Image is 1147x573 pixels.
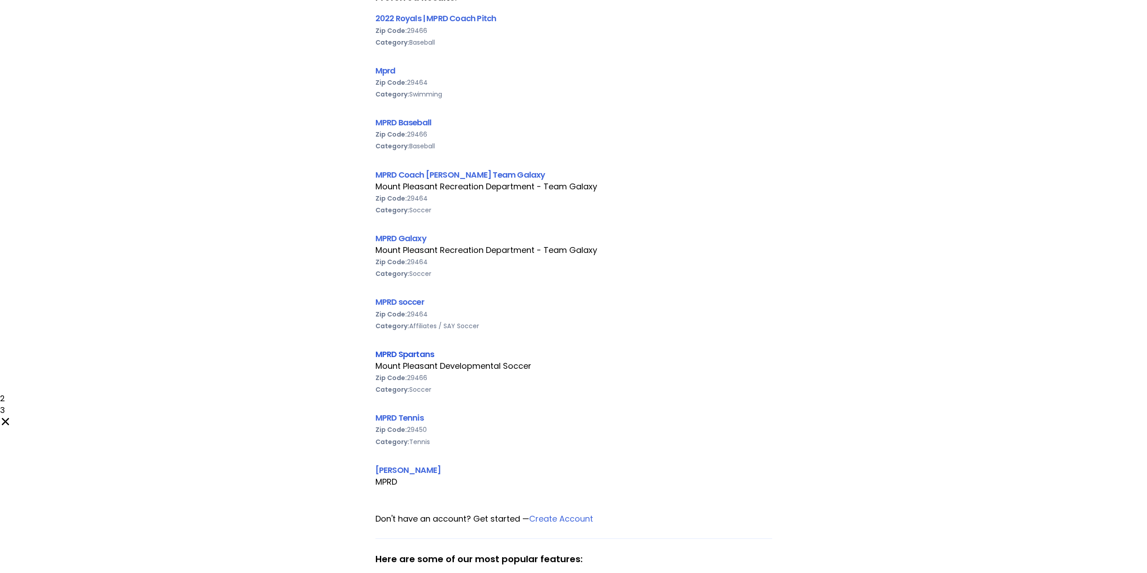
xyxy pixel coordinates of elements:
div: MPRD [375,476,772,488]
b: Zip Code: [375,194,407,203]
div: Here are some of our most popular features: [375,552,772,566]
div: Mount Pleasant Recreation Department - Team Galaxy [375,244,772,256]
b: Zip Code: [375,26,407,35]
a: MPRD Galaxy [375,233,426,244]
a: MPRD Spartans [375,348,434,360]
div: Soccer [375,268,772,280]
b: Zip Code: [375,310,407,319]
b: Zip Code: [375,373,407,382]
div: Soccer [375,384,772,395]
b: Category: [375,38,409,47]
div: Tennis [375,436,772,448]
div: 29450 [375,424,772,435]
div: MPRD Spartans [375,348,772,360]
div: Swimming [375,88,772,100]
div: Baseball [375,140,772,152]
div: 29464 [375,308,772,320]
div: MPRD Galaxy [375,232,772,244]
div: Baseball [375,37,772,48]
b: Zip Code: [375,78,407,87]
b: Category: [375,385,409,394]
div: Mount Pleasant Recreation Department - Team Galaxy [375,181,772,193]
div: MPRD Coach [PERSON_NAME] Team Galaxy [375,169,772,181]
a: 2022 Royals | MPRD Coach Pitch [375,13,497,24]
a: [PERSON_NAME] [375,464,441,476]
a: MPRD soccer [375,296,424,307]
b: Category: [375,206,409,215]
div: Affiliates / SAY Soccer [375,320,772,332]
div: Mount Pleasant Developmental Soccer [375,360,772,372]
div: MPRD Tennis [375,412,772,424]
b: Category: [375,269,409,278]
a: Mprd [375,65,396,76]
b: Category: [375,321,409,330]
div: Soccer [375,204,772,216]
b: Zip Code: [375,257,407,266]
div: [PERSON_NAME] [375,464,772,476]
b: Category: [375,142,409,151]
div: 2022 Royals | MPRD Coach Pitch [375,12,772,24]
div: MPRD soccer [375,296,772,308]
b: Category: [375,437,409,446]
div: 29466 [375,372,772,384]
div: MPRD Baseball [375,116,772,128]
div: 29464 [375,193,772,204]
div: 29464 [375,256,772,268]
div: 29466 [375,128,772,140]
a: MPRD Tennis [375,412,424,423]
b: Category: [375,90,409,99]
div: Mprd [375,64,772,77]
a: MPRD Baseball [375,117,431,128]
div: 29464 [375,77,772,88]
a: MPRD Coach [PERSON_NAME] Team Galaxy [375,169,545,180]
div: 29466 [375,25,772,37]
a: Create Account [529,513,593,524]
b: Zip Code: [375,130,407,139]
b: Zip Code: [375,425,407,434]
